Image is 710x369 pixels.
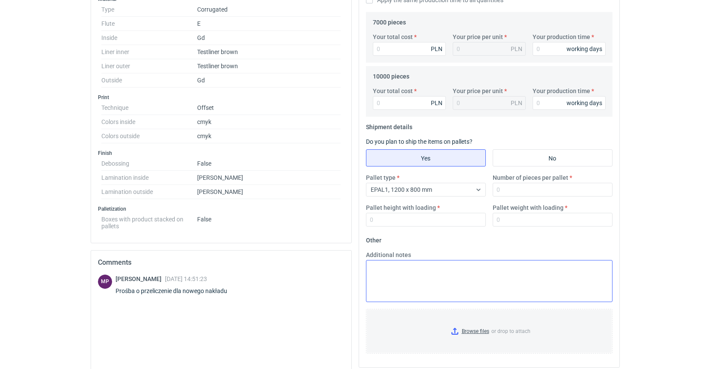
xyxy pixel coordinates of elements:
dt: Lamination inside [101,171,197,185]
label: Your total cost [373,33,413,41]
label: No [493,149,612,166]
dt: Boxes with product stacked on pallets [101,212,197,230]
legend: Other [366,233,381,244]
dd: False [197,157,341,171]
label: Your price per unit [453,33,503,41]
h2: Comments [98,257,344,268]
legend: Shipment details [366,120,412,130]
h3: Print [98,94,344,101]
label: Your price per unit [453,87,503,95]
dd: Gd [197,31,341,45]
span: EPAL1, 1200 x 800 mm [371,186,432,193]
div: PLN [511,99,522,107]
label: or drop to attach [366,309,612,353]
dd: cmyk [197,129,341,143]
label: Additional notes [366,251,411,259]
dt: Colors outside [101,129,197,143]
label: Do you plan to ship the items on pallets? [366,138,472,145]
dt: Type [101,3,197,17]
label: Pallet type [366,173,396,182]
input: 0 [493,183,612,197]
input: 0 [533,42,606,56]
div: PLN [511,45,522,53]
label: Pallet height with loading [366,203,436,212]
h3: Finish [98,150,344,157]
div: PLN [431,99,442,107]
label: Your total cost [373,87,413,95]
dd: False [197,212,341,230]
label: Your production time [533,33,590,41]
span: [PERSON_NAME] [116,275,165,282]
dd: [PERSON_NAME] [197,171,341,185]
div: working days [567,99,602,107]
dd: cmyk [197,115,341,129]
dd: Testliner brown [197,45,341,59]
label: Your production time [533,87,590,95]
label: Yes [366,149,486,166]
dt: Lamination outside [101,185,197,199]
input: 0 [493,213,612,227]
span: [DATE] 14:51:23 [165,275,207,282]
input: 0 [373,96,446,110]
div: Michał Palasek [98,275,112,289]
h3: Palletization [98,206,344,212]
dd: Offset [197,101,341,115]
legend: 7000 pieces [373,15,406,26]
dt: Liner inner [101,45,197,59]
input: 0 [373,42,446,56]
input: 0 [366,213,486,227]
legend: 10000 pieces [373,70,409,80]
label: Pallet weight with loading [493,203,564,212]
div: PLN [431,45,442,53]
dt: Colors inside [101,115,197,129]
dd: Corrugated [197,3,341,17]
div: working days [567,45,602,53]
dd: Gd [197,73,341,88]
dd: [PERSON_NAME] [197,185,341,199]
dt: Outside [101,73,197,88]
dt: Technique [101,101,197,115]
dd: E [197,17,341,31]
label: Number of pieces per pallet [493,173,568,182]
figcaption: MP [98,275,112,289]
div: Prośba o przeliczenie dla nowego nakładu [116,287,238,295]
dt: Flute [101,17,197,31]
dd: Testliner brown [197,59,341,73]
dt: Liner outer [101,59,197,73]
dt: Inside [101,31,197,45]
dt: Debossing [101,157,197,171]
input: 0 [533,96,606,110]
